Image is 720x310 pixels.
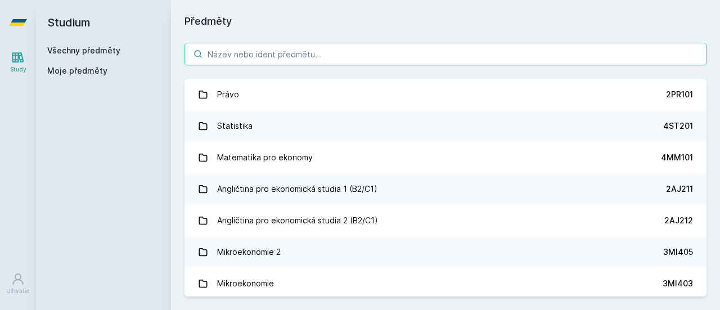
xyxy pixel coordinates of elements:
div: Angličtina pro ekonomická studia 1 (B2/C1) [217,178,377,200]
div: Study [10,65,26,74]
div: 2PR101 [666,89,693,100]
div: 3MI405 [663,246,693,258]
a: Právo 2PR101 [184,79,706,110]
a: Study [2,45,34,79]
div: 2AJ211 [666,183,693,195]
a: Uživatel [2,267,34,301]
a: Mikroekonomie 3MI403 [184,268,706,299]
a: Angličtina pro ekonomická studia 2 (B2/C1) 2AJ212 [184,205,706,236]
span: Moje předměty [47,65,107,77]
div: 3MI403 [663,278,693,289]
div: Mikroekonomie [217,272,274,295]
div: 2AJ212 [664,215,693,226]
a: Mikroekonomie 2 3MI405 [184,236,706,268]
h1: Předměty [184,14,706,29]
a: Angličtina pro ekonomická studia 1 (B2/C1) 2AJ211 [184,173,706,205]
div: 4ST201 [663,120,693,132]
div: Mikroekonomie 2 [217,241,281,263]
a: Všechny předměty [47,46,120,55]
a: Matematika pro ekonomy 4MM101 [184,142,706,173]
input: Název nebo ident předmětu… [184,43,706,65]
div: Uživatel [6,287,30,295]
div: Matematika pro ekonomy [217,146,313,169]
div: Statistika [217,115,253,137]
div: Angličtina pro ekonomická studia 2 (B2/C1) [217,209,378,232]
div: Právo [217,83,239,106]
a: Statistika 4ST201 [184,110,706,142]
div: 4MM101 [661,152,693,163]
